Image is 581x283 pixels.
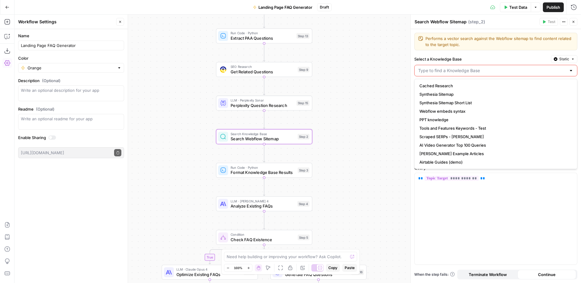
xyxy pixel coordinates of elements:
span: 103% [234,265,242,270]
span: SEO Research [231,64,295,69]
div: Step 5 [298,235,310,240]
span: [PERSON_NAME] Example Articles [419,151,570,157]
span: Check FAQ Existence [231,236,295,243]
span: Generate FAQ Questions [285,271,348,278]
div: Run Code · PythonExtract PAA QuestionsStep 13 [216,28,312,43]
div: LLM · [PERSON_NAME] 4Analyze Existing FAQsStep 4 [216,196,312,211]
span: PPT knowledge [419,117,570,123]
button: Landing Page FAQ Generator [249,2,316,12]
div: LLM · Claude Opus 4Optimize Existing FAQsStep 6 [162,265,258,280]
g: Edge from step_15 to step_2 [263,111,265,129]
button: Publish [543,2,564,12]
span: Copy [328,265,337,271]
button: Test [540,18,558,26]
g: Edge from step_3 to step_4 [263,178,265,196]
span: Draft [320,5,329,10]
textarea: Search Webflow Sitemap [415,19,467,25]
span: Scraped SERPs - [PERSON_NAME] [419,134,570,140]
g: Edge from step_13 to step_9 [263,43,265,62]
span: Paste [345,265,355,271]
div: Step 15 [297,100,310,106]
div: Run Code · PythonFormat Knowledge Base ResultsStep 3 [216,163,312,178]
div: Step 4 [297,201,310,206]
g: Edge from step_12 to step_13 [263,10,265,28]
g: Edge from step_4 to step_5 [263,211,265,229]
input: Untitled [21,42,121,48]
span: Landing Page FAQ Generator [258,4,312,10]
span: LLM · Perplexity Sonar [231,98,294,103]
div: Step 6 [243,269,255,275]
div: LLM · GPT-5Generate FAQ QuestionsStep 16 [270,265,366,280]
g: Edge from step_2 to step_3 [263,144,265,162]
a: When the step fails: [414,272,455,277]
button: Test Data [500,2,531,12]
div: Search Knowledge BaseSearch Webflow SitemapStep 2 [216,129,312,144]
span: LLM · [PERSON_NAME] 4 [231,198,295,203]
span: Extract PAA Questions [231,35,294,42]
span: Publish [547,4,560,10]
span: Perplexity Question Research [231,102,294,108]
label: Enable Sharing [18,135,124,141]
button: Static [551,55,577,63]
span: Search Webflow Sitemap [231,136,295,142]
span: Test Data [509,4,527,10]
span: AI Video Generator Top 100 Queries [419,142,570,148]
span: (Optional) [36,106,54,112]
span: Webflow embeds syntax [419,108,570,114]
g: Edge from step_5 to step_6 [209,245,264,264]
span: ( step_2 ) [468,19,485,25]
span: Format Knowledge Base Results [231,169,295,176]
span: LLM · Claude Opus 4 [176,267,241,272]
div: Step 16 [351,269,364,275]
div: Step 13 [297,33,310,38]
span: Terminate Workflow [469,271,507,278]
span: Static [559,56,569,62]
span: Continue [538,271,556,278]
label: Readme [18,106,124,112]
span: Cached Research [419,83,570,89]
input: Orange [28,65,115,71]
div: LLM · Perplexity SonarPerplexity Question ResearchStep 15 [216,96,312,111]
span: (Optional) [42,78,61,84]
span: Analyze Existing FAQs [231,203,295,209]
span: Test [548,19,555,25]
span: Run Code · Python [231,31,294,35]
button: Terminate Workflow [458,270,517,279]
textarea: Performs a vector search against the Webflow sitemap to find content related to the target topic. [425,35,573,48]
span: Synthesia Sitemap Short List [419,100,570,106]
label: Color [18,55,124,61]
span: Condition [231,232,295,237]
label: Select a Knowledge Base [414,56,549,62]
div: Step 2 [298,134,310,139]
span: Optimize Existing FAQs [176,271,241,278]
img: 9u0p4zbvbrir7uayayktvs1v5eg0 [220,66,226,73]
button: Paste [342,264,357,272]
span: Search Knowledge Base [231,132,295,136]
g: Edge from step_9 to step_15 [263,77,265,95]
label: Name [18,33,124,39]
div: Step 9 [298,67,310,72]
button: Copy [326,264,340,272]
label: Description [18,78,124,84]
div: Workflow Settings [18,19,114,25]
input: Type to find a Knowledge Base [418,68,566,74]
span: Tools and Features Keywords - Test [419,125,570,131]
span: Get Related Questions [231,68,295,75]
div: Required [414,79,577,84]
div: ConditionCheck FAQ ExistenceStep 5 [216,230,312,245]
span: Run Code · Python [231,165,295,170]
span: Airtable Guides (demo) [419,159,570,165]
div: SEO ResearchGet Related QuestionsStep 9 [216,62,312,77]
div: Step 3 [298,168,310,173]
span: Synthesia Sitemap [419,91,570,97]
